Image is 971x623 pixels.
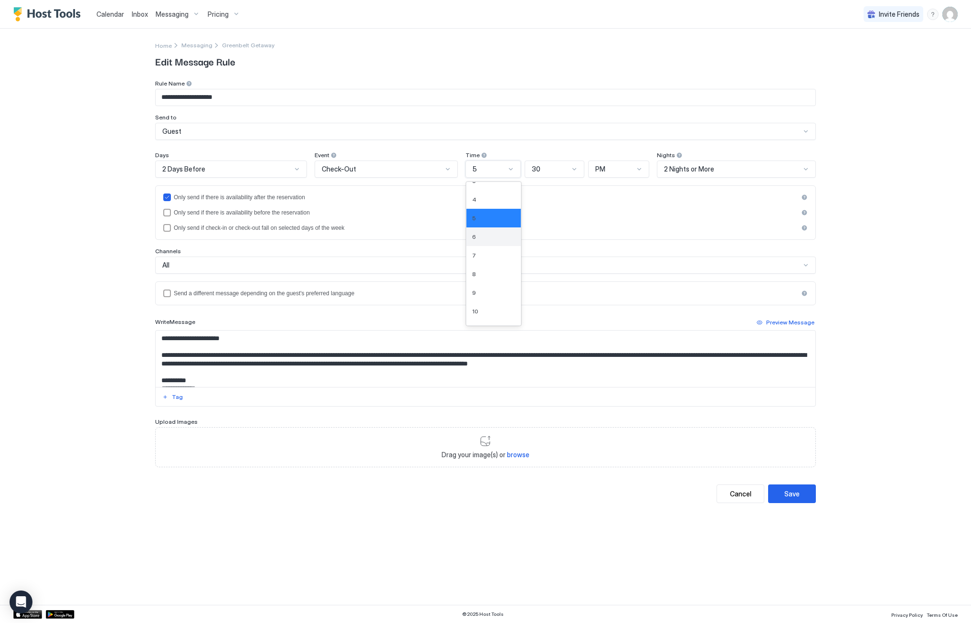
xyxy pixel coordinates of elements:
[96,10,124,18] span: Calendar
[755,317,816,328] button: Preview Message
[768,484,816,503] button: Save
[172,393,183,401] div: Tag
[161,391,184,403] button: Tag
[462,611,504,617] span: © 2025 Host Tools
[472,289,476,296] span: 9
[162,165,205,173] span: 2 Days Before
[174,194,798,201] div: Only send if there is availability after the reservation
[155,418,198,425] span: Upload Images
[927,612,958,618] span: Terms Of Use
[472,308,478,315] span: 10
[155,114,177,121] span: Send to
[472,233,476,240] span: 6
[46,610,74,619] a: Google Play Store
[132,9,148,19] a: Inbox
[10,591,32,613] div: Open Intercom Messenger
[532,165,540,173] span: 30
[472,252,476,259] span: 7
[472,196,476,203] span: 4
[155,40,172,50] div: Breadcrumb
[155,151,169,159] span: Days
[96,9,124,19] a: Calendar
[155,40,172,50] a: Home
[766,318,814,327] div: Preview Message
[155,318,195,325] span: Write Message
[208,10,229,19] span: Pricing
[717,484,764,503] button: Cancel
[442,451,529,459] span: Drag your image(s) or
[879,10,919,19] span: Invite Friends
[155,42,172,49] span: Home
[730,489,751,499] div: Cancel
[156,89,815,106] input: Input Field
[13,7,85,21] a: Host Tools Logo
[163,290,808,297] div: languagesEnabled
[595,165,605,173] span: PM
[222,42,274,49] span: Breadcrumb
[156,331,815,387] textarea: Input Field
[181,42,212,49] span: Messaging
[927,609,958,619] a: Terms Of Use
[664,165,714,173] span: 2 Nights or More
[472,270,476,278] span: 8
[155,54,816,68] span: Edit Message Rule
[163,209,808,216] div: beforeReservation
[162,261,169,269] span: All
[162,127,181,136] span: Guest
[174,225,798,231] div: Only send if check-in or check-out fall on selected days of the week
[322,165,356,173] span: Check-Out
[13,610,42,619] a: App Store
[473,165,477,173] span: 5
[132,10,148,18] span: Inbox
[927,9,939,20] div: menu
[163,224,808,232] div: isLimited
[507,451,529,459] span: browse
[891,609,923,619] a: Privacy Policy
[657,151,675,159] span: Nights
[181,42,212,49] div: Breadcrumb
[784,489,800,499] div: Save
[942,7,958,22] div: User profile
[174,290,798,297] div: Send a different message depending on the guest's preferred language
[156,10,189,19] span: Messaging
[465,151,480,159] span: Time
[315,151,329,159] span: Event
[891,612,923,618] span: Privacy Policy
[174,209,798,216] div: Only send if there is availability before the reservation
[155,80,185,87] span: Rule Name
[472,215,476,222] span: 5
[155,247,181,255] span: Channels
[163,193,808,201] div: afterReservation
